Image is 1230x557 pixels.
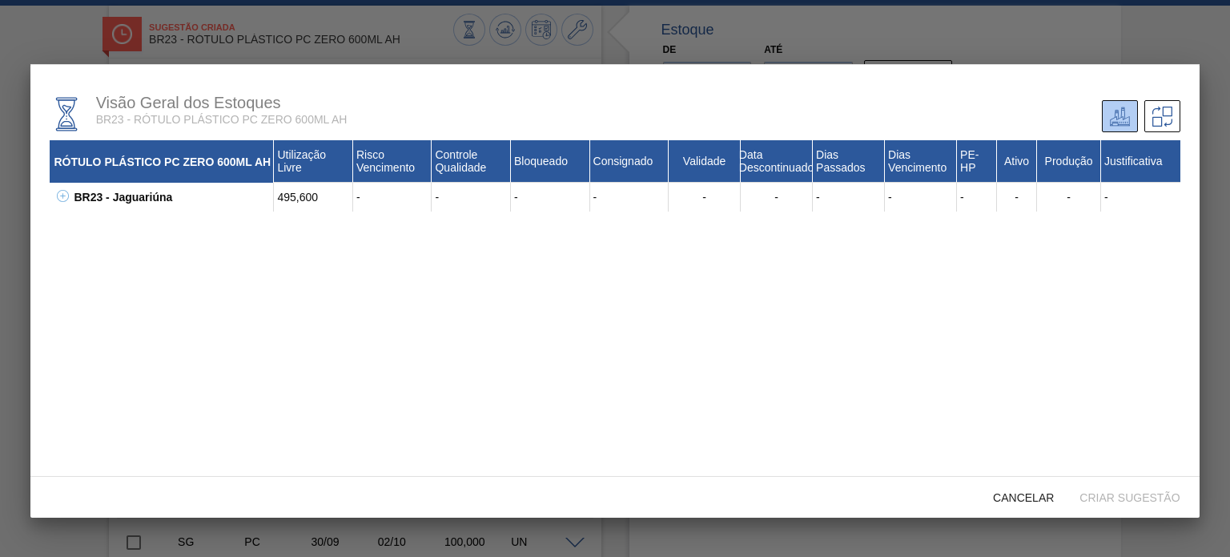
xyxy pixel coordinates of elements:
[511,183,590,212] div: -
[274,140,353,183] div: Utilização Livre
[70,183,274,212] div: BR23 - Jaguariúna
[274,183,353,212] div: 495,600
[1144,100,1180,132] div: Sugestões de Trasferência
[1101,140,1180,183] div: Justificativa
[511,140,590,183] div: Bloqueado
[885,140,957,183] div: Dias Vencimento
[957,183,997,212] div: -
[997,183,1037,212] div: -
[980,491,1067,504] span: Cancelar
[1037,183,1101,212] div: -
[997,140,1037,183] div: Ativo
[96,94,281,111] span: Visão Geral dos Estoques
[957,140,997,183] div: PE-HP
[1101,183,1180,212] div: -
[813,183,885,212] div: -
[1037,140,1101,183] div: Produção
[741,140,813,183] div: Data Descontinuado
[885,183,957,212] div: -
[432,183,511,212] div: -
[1067,491,1192,504] span: Criar sugestão
[590,183,669,212] div: -
[980,482,1067,511] button: Cancelar
[813,140,885,183] div: Dias Passados
[590,140,669,183] div: Consignado
[432,140,511,183] div: Controle Qualidade
[96,113,348,126] span: BR23 - RÓTULO PLÁSTICO PC ZERO 600ML AH
[669,183,741,212] div: -
[1067,482,1192,511] button: Criar sugestão
[50,140,274,183] div: RÓTULO PLÁSTICO PC ZERO 600ML AH
[353,140,432,183] div: Risco Vencimento
[1102,100,1138,132] div: Unidade Atual/ Unidades
[741,183,813,212] div: -
[353,183,432,212] div: -
[669,140,741,183] div: Validade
